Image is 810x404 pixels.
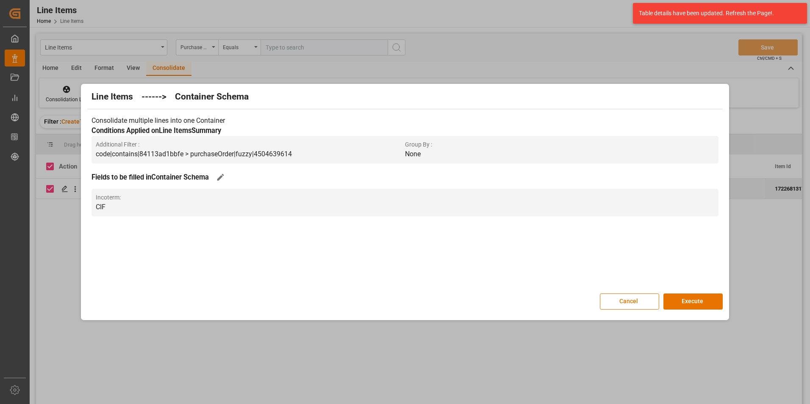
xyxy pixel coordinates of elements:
button: Cancel [600,293,659,310]
h2: Container Schema [175,90,249,104]
h2: Line Items [92,90,133,104]
h3: Conditions Applied on Line Items Summary [92,126,718,136]
p: Consolidate multiple lines into one Container [92,116,718,126]
h3: Fields to be filled in Container Schema [92,172,209,183]
p: CIF [96,202,405,212]
span: Additional Filter : [96,140,405,149]
p: None [405,149,714,159]
h2: ------> [141,90,166,104]
div: Table details have been updated. Refresh the Page!. [639,9,795,18]
button: Execute [663,293,723,310]
p: code|contains|84113ad1bbfe > purchaseOrder|fuzzy|4504639614 [96,149,405,159]
span: Incoterm : [96,193,405,202]
span: Group By : [405,140,714,149]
